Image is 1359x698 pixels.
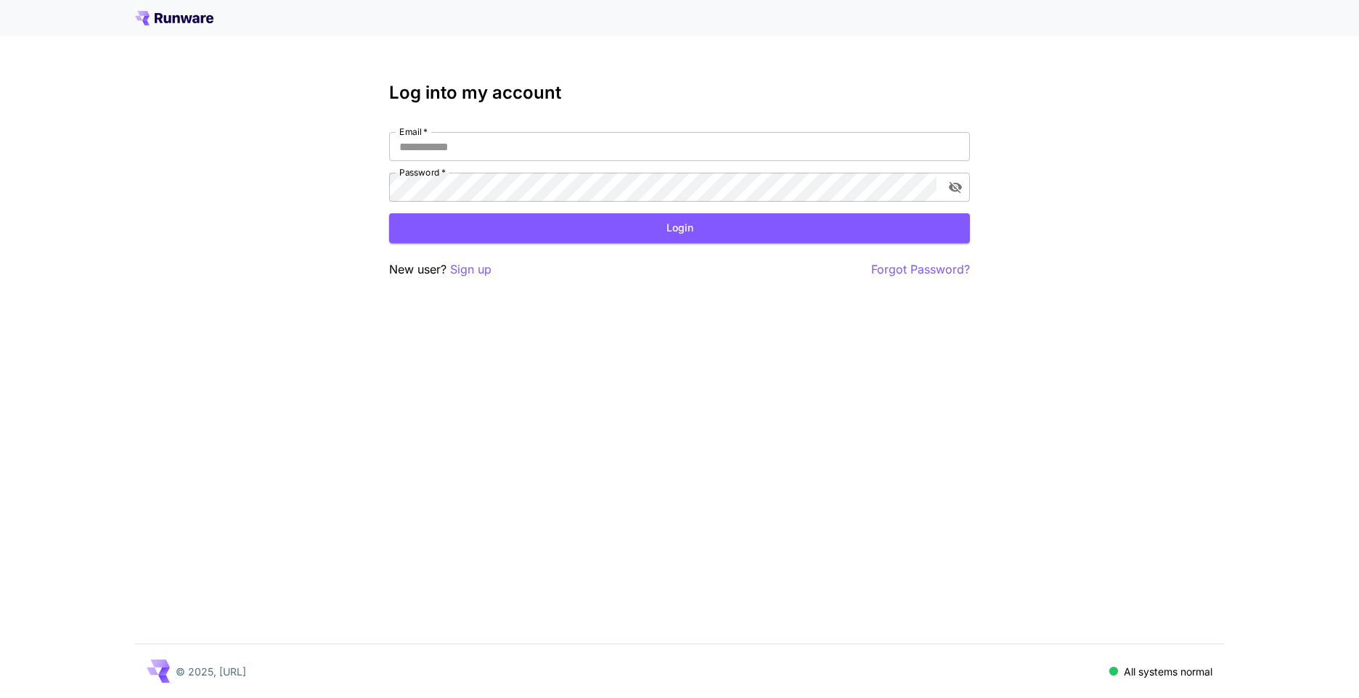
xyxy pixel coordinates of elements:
[399,166,446,178] label: Password
[1124,664,1212,679] p: All systems normal
[389,83,970,103] h3: Log into my account
[399,126,428,138] label: Email
[176,664,246,679] p: © 2025, [URL]
[942,174,968,200] button: toggle password visibility
[450,260,491,279] button: Sign up
[389,213,970,243] button: Login
[871,260,970,279] button: Forgot Password?
[389,260,491,279] p: New user?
